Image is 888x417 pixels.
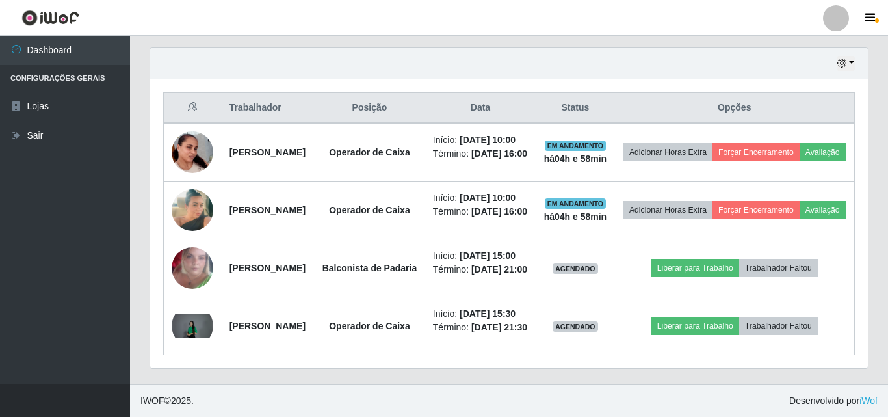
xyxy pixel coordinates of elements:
strong: Operador de Caixa [329,205,410,215]
strong: Balconista de Padaria [322,263,417,273]
span: IWOF [140,396,164,406]
button: Forçar Encerramento [712,201,800,219]
button: Trabalhador Faltou [739,259,818,277]
button: Adicionar Horas Extra [623,143,712,161]
img: 1748981106341.jpeg [172,231,213,305]
img: 1757719645917.jpeg [172,115,213,189]
a: iWof [859,396,878,406]
span: AGENDADO [553,321,598,332]
li: Término: [433,263,528,276]
th: Opções [615,93,855,124]
span: EM ANDAMENTO [545,198,607,209]
img: 1758553448636.jpeg [172,314,213,338]
strong: Operador de Caixa [329,147,410,157]
th: Posição [314,93,425,124]
strong: há 04 h e 58 min [544,154,607,164]
th: Trabalhador [222,93,314,124]
button: Trabalhador Faltou [739,317,818,335]
strong: [PERSON_NAME] [229,147,306,157]
span: © 2025 . [140,394,194,408]
button: Forçar Encerramento [712,143,800,161]
button: Liberar para Trabalho [651,259,739,277]
time: [DATE] 10:00 [460,193,516,203]
time: [DATE] 15:00 [460,250,516,261]
span: EM ANDAMENTO [545,141,607,151]
strong: [PERSON_NAME] [229,263,306,273]
button: Avaliação [800,201,846,219]
strong: há 04 h e 58 min [544,211,607,222]
time: [DATE] 15:30 [460,308,516,319]
strong: [PERSON_NAME] [229,205,306,215]
time: [DATE] 21:00 [471,264,527,275]
time: [DATE] 21:30 [471,322,527,332]
th: Data [425,93,536,124]
span: Desenvolvido por [789,394,878,408]
time: [DATE] 16:00 [471,206,527,217]
strong: Operador de Caixa [329,321,410,331]
li: Término: [433,321,528,334]
time: [DATE] 10:00 [460,135,516,145]
th: Status [536,93,614,124]
strong: [PERSON_NAME] [229,321,306,331]
li: Início: [433,249,528,263]
img: CoreUI Logo [21,10,79,26]
img: 1755794776591.jpeg [172,173,213,247]
li: Início: [433,191,528,205]
button: Avaliação [800,143,846,161]
li: Término: [433,147,528,161]
li: Término: [433,205,528,219]
button: Liberar para Trabalho [651,317,739,335]
span: AGENDADO [553,263,598,274]
li: Início: [433,307,528,321]
button: Adicionar Horas Extra [623,201,712,219]
li: Início: [433,133,528,147]
time: [DATE] 16:00 [471,148,527,159]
